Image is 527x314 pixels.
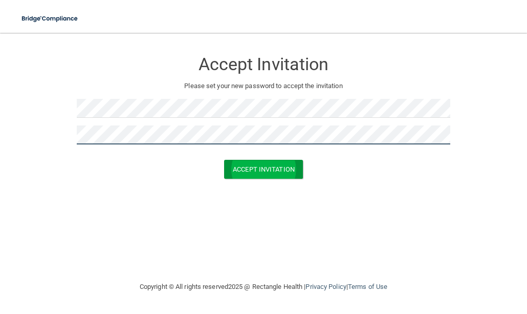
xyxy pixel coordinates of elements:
div: Copyright © All rights reserved 2025 @ Rectangle Health | | [77,270,450,303]
a: Privacy Policy [305,283,346,290]
a: Terms of Use [348,283,387,290]
p: Please set your new password to accept the invitation [84,80,443,92]
button: Accept Invitation [224,160,303,179]
img: bridge_compliance_login_screen.278c3ca4.svg [15,8,85,29]
iframe: Drift Widget Chat Controller [350,241,515,282]
h3: Accept Invitation [77,55,450,74]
